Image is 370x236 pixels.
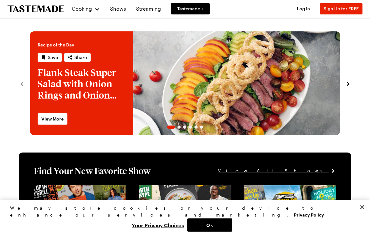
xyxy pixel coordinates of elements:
[10,205,355,232] div: Privacy
[177,6,203,12] span: Tastemade +
[34,186,119,192] a: View full content for [object Object]
[324,6,359,11] span: Sign Up for FREE
[218,167,336,174] a: View All Shows
[139,186,225,192] a: View full content for [object Object]
[171,3,210,14] a: Tastemade +
[294,212,324,217] a: More information about your privacy, opens in a new tab
[74,54,87,61] span: Share
[194,126,198,129] span: Go to slide 5
[129,218,187,232] button: Your Privacy Choices
[34,165,151,176] h1: Find Your New Favorite Show
[244,186,329,192] a: View full content for [object Object]
[167,126,175,129] span: Go to slide 1
[48,54,58,61] span: Save
[355,200,369,214] button: Close
[71,1,100,16] button: Cooking
[291,6,316,12] button: Log In
[320,3,362,14] button: Sign Up for FREE
[38,113,67,125] a: View More
[297,6,310,11] span: Log In
[187,218,232,232] button: Ok
[72,6,92,12] span: Cooking
[19,79,25,87] button: navigate to previous item
[41,116,64,122] span: View More
[345,79,351,87] button: navigate to next item
[38,53,62,62] button: Save recipe
[183,126,186,129] span: Go to slide 3
[189,126,192,129] span: Go to slide 4
[10,205,355,218] div: We may store cookies on your device to enhance our services and marketing.
[177,126,181,129] span: Go to slide 2
[30,31,340,135] div: 1 / 6
[218,167,329,174] span: View All Shows
[64,53,91,62] button: Share
[8,5,64,13] a: To Tastemade Home Page
[200,126,203,129] span: Go to slide 6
